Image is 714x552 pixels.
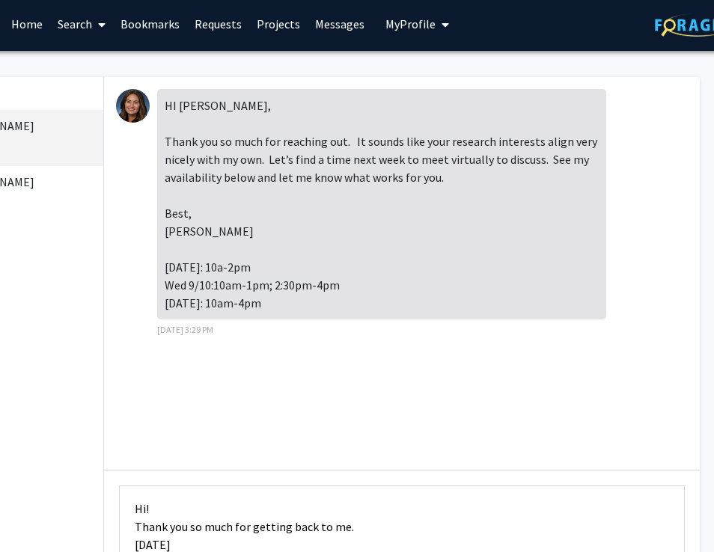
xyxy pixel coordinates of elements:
[157,324,213,335] span: [DATE] 3:29 PM
[11,485,64,541] iframe: Chat
[157,89,606,319] div: HI [PERSON_NAME], Thank you so much for reaching out. It sounds like your research interests alig...
[116,89,150,123] img: Jennie Ryan
[385,16,436,31] span: My Profile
